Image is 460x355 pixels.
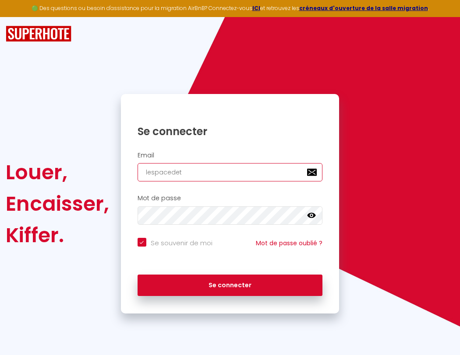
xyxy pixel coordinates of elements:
[6,157,109,188] div: Louer,
[256,239,322,247] a: Mot de passe oublié ?
[7,3,33,30] button: Ouvrir le widget de chat LiveChat
[138,195,323,202] h2: Mot de passe
[252,4,260,12] a: ICI
[138,125,323,138] h1: Se connecter
[138,275,323,296] button: Se connecter
[138,152,323,159] h2: Email
[6,219,109,251] div: Kiffer.
[6,188,109,219] div: Encaisser,
[6,26,71,42] img: SuperHote logo
[299,4,428,12] a: créneaux d'ouverture de la salle migration
[138,163,323,181] input: Ton Email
